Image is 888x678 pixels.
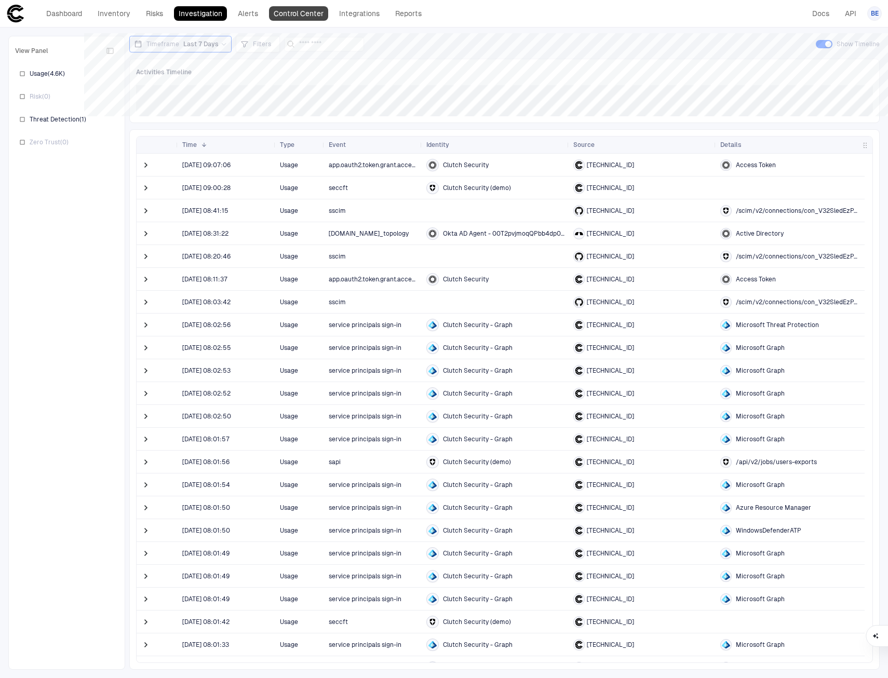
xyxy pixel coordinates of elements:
[587,367,634,375] span: [TECHNICAL_ID]
[329,253,346,260] span: sscim
[329,527,401,534] span: service principals sign-in
[182,298,231,306] span: [DATE] 08:03:42
[575,572,583,580] div: Clutch
[30,138,69,146] span: Zero Trust ( 0 )
[280,634,320,655] span: Usage
[426,141,449,149] span: Identity
[575,184,583,192] div: Clutch
[443,275,489,283] span: Clutch Security
[334,6,384,21] a: Integrations
[722,572,730,580] div: Entra ID
[329,230,409,237] span: [DOMAIN_NAME]_topology
[182,321,231,329] div: 8/11/2025 12:02:56 (GMT+00:00 UTC)
[182,275,227,283] span: [DATE] 08:11:37
[736,207,860,215] span: /scim/v2/connections/con_V32SledEzPAEPUV6/Users
[280,497,320,518] span: Usage
[182,161,231,169] span: [DATE] 09:07:06
[182,184,231,192] span: [DATE] 09:00:28
[722,367,730,375] div: Entra ID
[736,481,785,489] span: Microsoft Graph
[575,549,583,558] div: Clutch
[587,412,634,421] span: [TECHNICAL_ID]
[575,321,583,329] div: Clutch
[329,276,438,283] span: app.oauth2.token.grant.access_token
[280,566,320,587] span: Usage
[280,612,320,632] span: Usage
[443,641,513,649] span: Clutch Security - Graph
[722,321,730,329] div: Entra ID
[280,589,320,609] span: Usage
[722,229,730,238] div: Okta
[575,275,583,283] div: Clutch
[736,298,860,306] span: /scim/v2/connections/con_V32SledEzPAEPUV6/Users
[443,549,513,558] span: Clutch Security - Graph
[269,6,328,21] a: Control Center
[736,229,784,238] span: Active Directory
[30,115,86,124] span: Threat Detection ( 1 )
[575,367,583,375] div: Clutch
[736,275,776,283] span: Access Token
[329,141,346,149] span: Event
[182,252,231,261] div: 8/11/2025 12:20:46 (GMT+00:00 UTC)
[736,526,801,535] span: WindowsDefenderATP
[141,6,168,21] a: Risks
[280,543,320,564] span: Usage
[329,184,348,192] span: seccft
[575,344,583,352] div: Clutch
[443,184,511,192] span: Clutch Security (demo)
[280,178,320,198] span: Usage
[722,207,730,215] div: Auth0
[443,321,513,329] span: Clutch Security - Graph
[329,299,346,306] span: sscim
[182,618,230,626] div: 8/11/2025 12:01:42 (GMT+00:00 UTC)
[722,298,730,306] div: Auth0
[587,252,634,261] span: [TECHNICAL_ID]
[575,252,583,261] div: GitHub
[329,641,401,648] span: service principals sign-in
[736,321,819,329] span: Microsoft Threat Protection
[329,436,401,443] span: service principals sign-in
[587,184,634,192] span: [TECHNICAL_ID]
[182,367,231,375] span: [DATE] 08:02:53
[587,207,634,215] span: [TECHNICAL_ID]
[280,383,320,404] span: Usage
[443,504,513,512] span: Clutch Security - Graph
[575,298,583,306] div: GitHub
[182,595,230,603] div: 8/11/2025 12:01:49 (GMT+00:00 UTC)
[280,406,320,427] span: Usage
[443,389,513,398] span: Clutch Security - Graph
[573,141,595,149] span: Source
[174,6,227,21] a: Investigation
[182,481,230,489] span: [DATE] 08:01:54
[182,526,230,535] div: 8/11/2025 12:01:50 (GMT+00:00 UTC)
[280,452,320,472] span: Usage
[443,481,513,489] span: Clutch Security - Graph
[42,6,87,21] a: Dashboard
[280,269,320,290] span: Usage
[575,389,583,398] div: Clutch
[182,572,230,580] span: [DATE] 08:01:49
[722,435,730,443] div: Entra ID
[837,40,880,48] span: Show Timeline
[182,389,231,398] div: 8/11/2025 12:02:52 (GMT+00:00 UTC)
[736,412,785,421] span: Microsoft Graph
[736,252,860,261] span: /scim/v2/connections/con_V32SledEzPAEPUV6/Users
[443,435,513,443] span: Clutch Security - Graph
[93,6,135,21] a: Inventory
[280,200,320,221] span: Usage
[736,572,785,580] span: Microsoft Graph
[720,141,742,149] span: Details
[182,367,231,375] div: 8/11/2025 12:02:53 (GMT+00:00 UTC)
[443,595,513,603] span: Clutch Security - Graph
[587,458,634,466] span: [TECHNICAL_ID]
[722,481,730,489] div: Entra ID
[587,229,634,238] span: [TECHNICAL_ID]
[182,435,230,443] span: [DATE] 08:01:57
[575,504,583,512] div: Clutch
[329,595,401,603] span: service principals sign-in
[182,229,228,238] span: [DATE] 08:31:22
[575,412,583,421] div: Clutch
[575,595,583,603] div: Clutch
[736,435,785,443] span: Microsoft Graph
[575,207,583,215] div: GitHub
